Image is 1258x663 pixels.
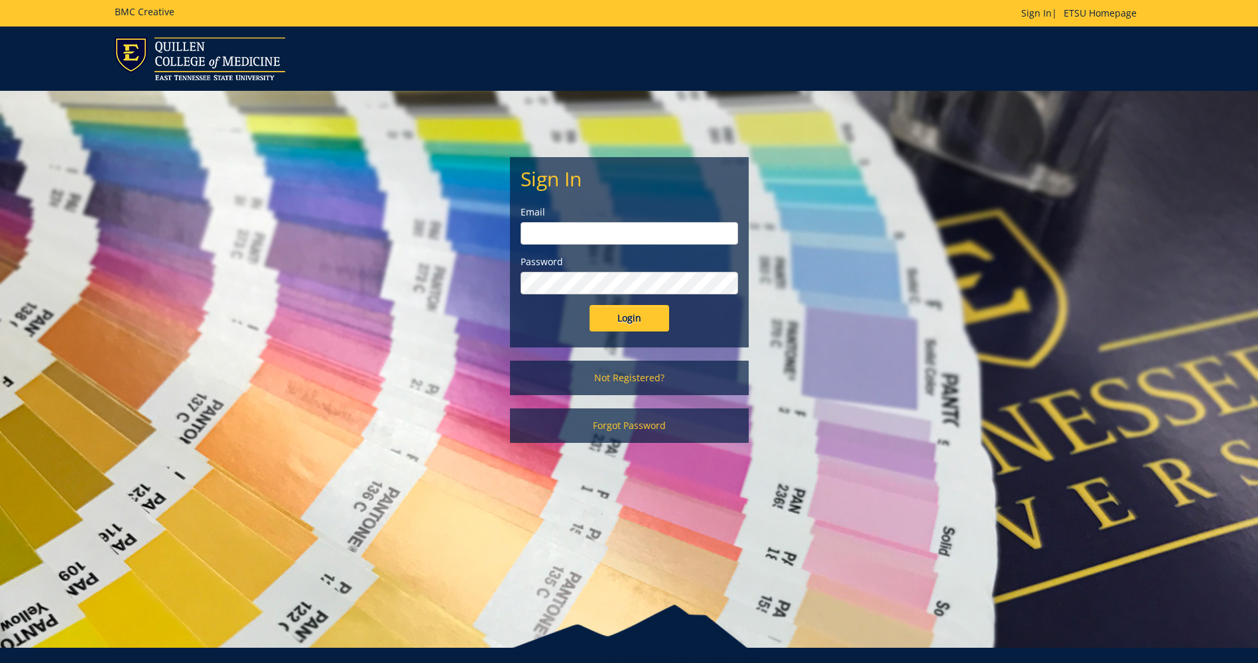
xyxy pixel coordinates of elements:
a: Sign In [1021,7,1052,19]
h5: BMC Creative [115,7,174,17]
label: Email [521,206,738,219]
input: Login [590,305,669,331]
img: ETSU logo [115,37,285,80]
a: Not Registered? [510,361,749,395]
label: Password [521,255,738,269]
a: ETSU Homepage [1057,7,1143,19]
h2: Sign In [521,168,738,190]
p: | [1021,7,1143,20]
a: Forgot Password [510,408,749,443]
